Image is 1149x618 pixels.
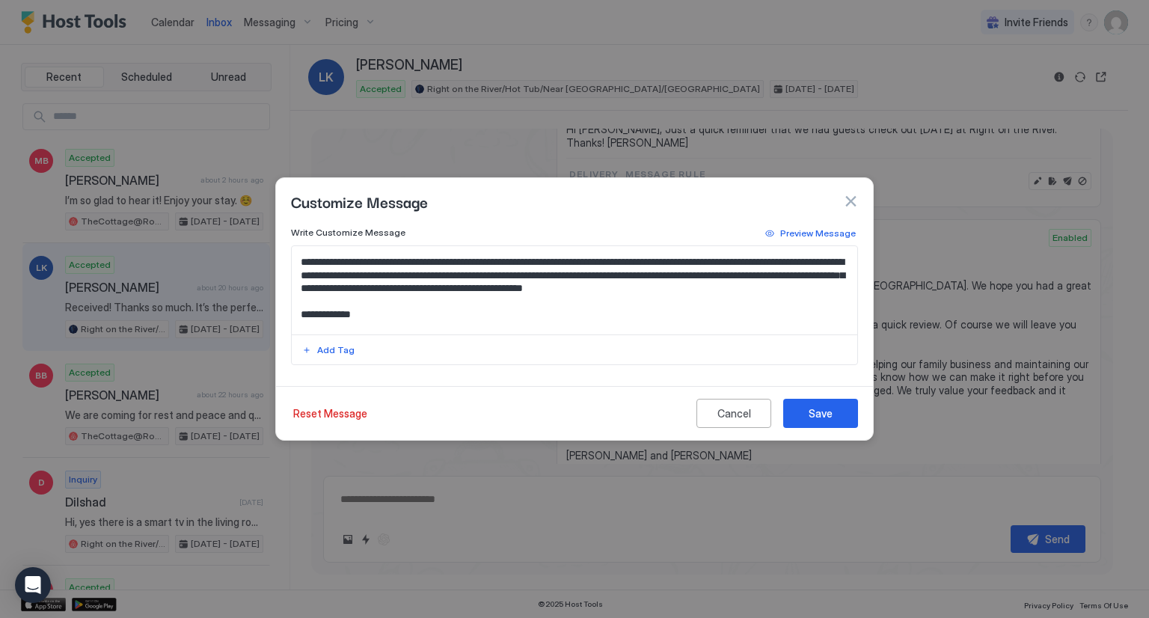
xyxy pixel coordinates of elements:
button: Reset Message [291,399,370,428]
div: Add Tag [317,343,355,357]
div: Reset Message [293,406,367,421]
textarea: Input Field [292,246,858,334]
div: Cancel [717,406,751,421]
button: Add Tag [300,341,357,359]
div: Save [809,406,833,421]
div: Preview Message [780,227,856,240]
span: Write Customize Message [291,227,405,238]
button: Preview Message [763,224,858,242]
button: Cancel [696,399,771,428]
span: Customize Message [291,190,428,212]
button: Save [783,399,858,428]
div: Open Intercom Messenger [15,567,51,603]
